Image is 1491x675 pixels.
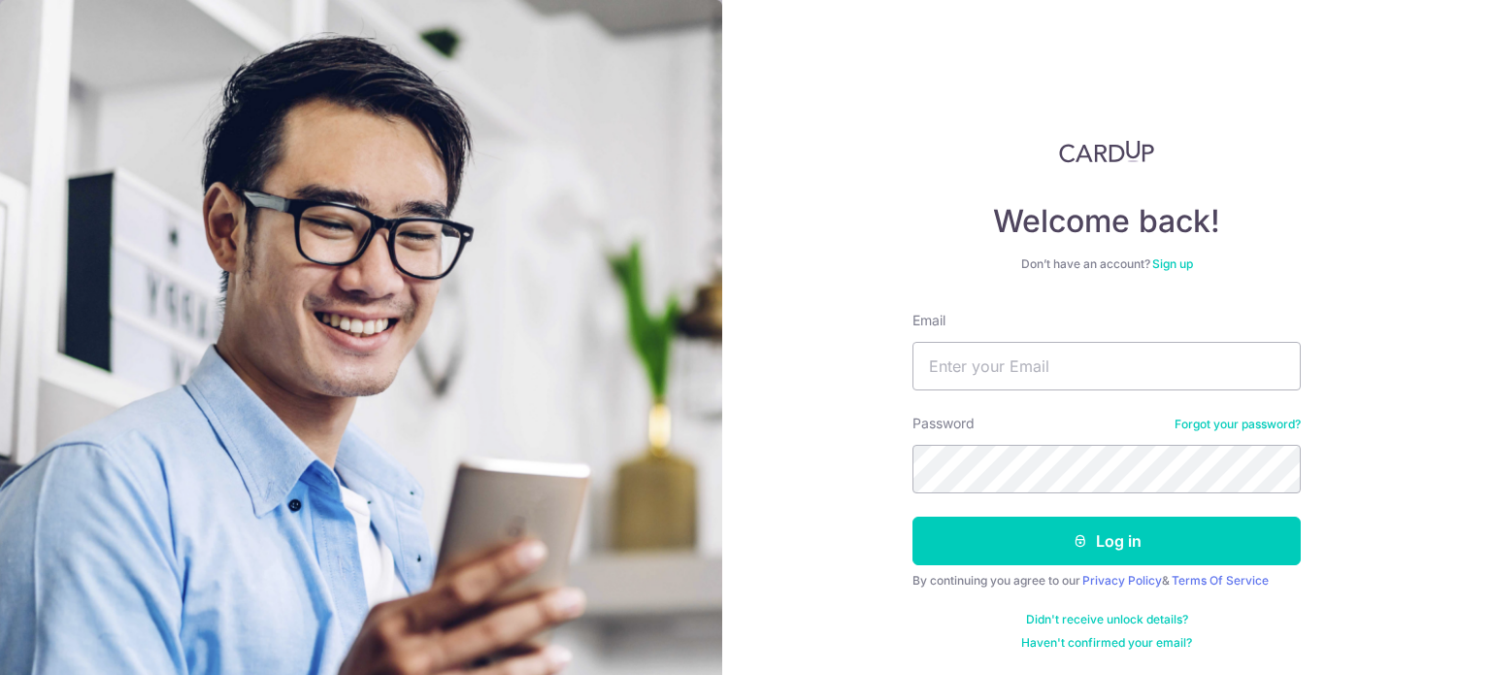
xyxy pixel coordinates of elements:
a: Haven't confirmed your email? [1021,635,1192,651]
img: CardUp Logo [1059,140,1154,163]
button: Log in [912,517,1301,565]
a: Didn't receive unlock details? [1026,612,1188,627]
a: Terms Of Service [1172,573,1269,588]
div: By continuing you agree to our & [912,573,1301,589]
input: Enter your Email [912,342,1301,390]
label: Email [912,311,945,330]
a: Privacy Policy [1082,573,1162,588]
label: Password [912,414,975,433]
div: Don’t have an account? [912,256,1301,272]
a: Forgot your password? [1175,417,1301,432]
h4: Welcome back! [912,202,1301,241]
a: Sign up [1152,256,1193,271]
